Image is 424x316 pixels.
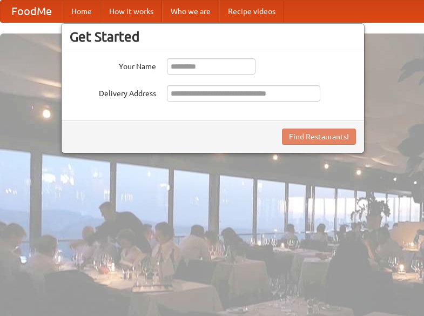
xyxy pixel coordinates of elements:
[70,85,156,99] label: Delivery Address
[1,1,63,22] a: FoodMe
[282,129,356,145] button: Find Restaurants!
[63,1,100,22] a: Home
[70,58,156,72] label: Your Name
[100,1,162,22] a: How it works
[70,29,356,45] h3: Get Started
[162,1,219,22] a: Who we are
[219,1,284,22] a: Recipe videos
